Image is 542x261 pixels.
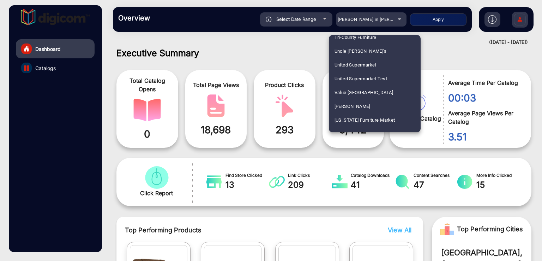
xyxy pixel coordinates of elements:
[335,44,387,58] span: Uncle [PERSON_NAME]'s
[335,127,366,141] span: Wild by Nature
[335,72,387,86] span: United Supermarket Test
[335,58,377,72] span: United Supermarket
[335,30,377,44] span: Tri-County Furniture
[335,99,370,113] span: [PERSON_NAME]
[335,113,395,127] span: [US_STATE] Furniture Market
[335,86,393,99] span: Value [GEOGRAPHIC_DATA]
